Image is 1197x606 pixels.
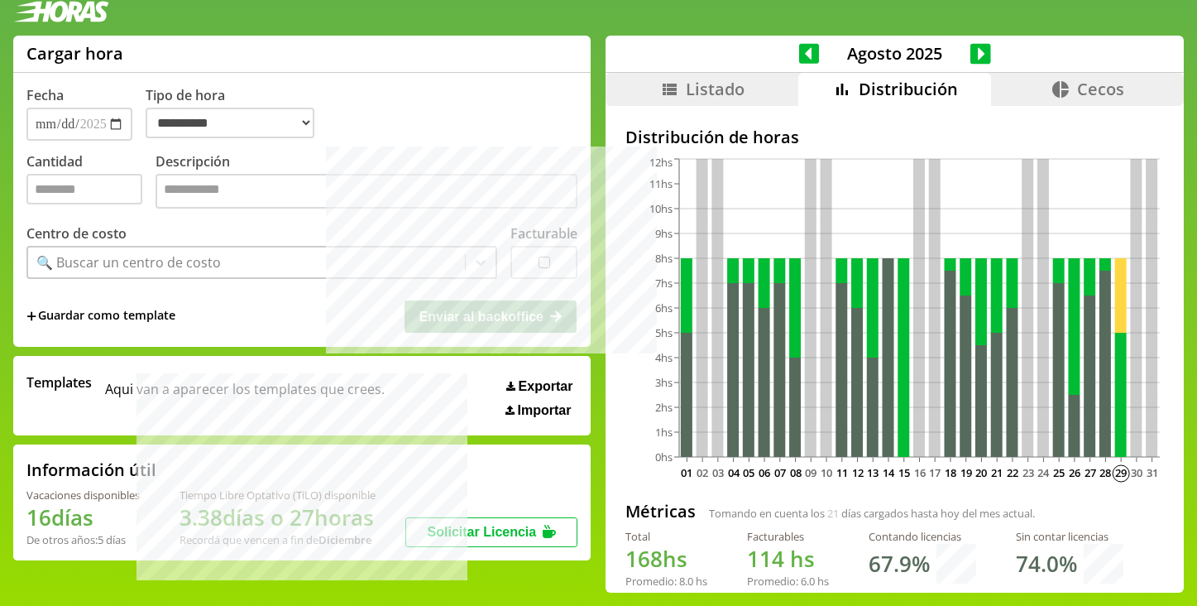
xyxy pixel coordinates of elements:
[625,126,1164,148] h2: Distribución de horas
[519,379,573,394] span: Exportar
[36,253,221,272] div: 🔍 Buscar un centro de costo
[26,373,92,392] span: Templates
[728,465,740,480] text: 04
[709,506,1035,521] span: Tomando en cuenta los días cargados hasta hoy del mes actual.
[869,549,930,579] h1: 67.9 %
[146,86,328,141] label: Tipo de hora
[869,529,976,544] div: Contando licencias
[1069,465,1080,480] text: 26
[679,574,693,589] span: 8.0
[156,152,577,213] label: Descripción
[960,465,972,480] text: 19
[1131,465,1142,480] text: 30
[1037,465,1050,480] text: 24
[883,465,895,480] text: 14
[1007,465,1018,480] text: 22
[747,544,784,574] span: 114
[655,375,673,390] tspan: 3hs
[1084,465,1096,480] text: 27
[649,155,673,170] tspan: 12hs
[681,465,692,480] text: 01
[156,174,577,209] textarea: Descripción
[510,224,577,243] label: Facturable
[1077,78,1124,100] span: Cecos
[501,378,577,395] button: Exportar
[13,1,109,22] img: logotipo
[655,350,673,365] tspan: 4hs
[26,503,140,532] h1: 16 días
[712,465,724,480] text: 03
[625,544,707,574] h1: hs
[975,465,987,480] text: 20
[625,529,707,544] div: Total
[655,325,673,340] tspan: 5hs
[1016,529,1123,544] div: Sin contar licencias
[929,465,941,480] text: 17
[655,276,673,291] tspan: 7hs
[26,459,156,481] h2: Información útil
[655,251,673,266] tspan: 8hs
[428,525,537,539] span: Solicitar Licencia
[747,544,829,574] h1: hs
[26,42,123,65] h1: Cargar hora
[26,307,175,325] span: +Guardar como template
[318,532,371,547] b: Diciembre
[852,465,864,480] text: 12
[1053,465,1065,480] text: 25
[655,301,673,315] tspan: 6hs
[26,86,64,104] label: Fecha
[649,201,673,216] tspan: 10hs
[625,544,663,574] span: 168
[26,307,36,325] span: +
[26,224,127,243] label: Centro de costo
[859,78,958,100] span: Distribución
[405,517,577,547] button: Solicitar Licencia
[1147,465,1158,480] text: 31
[827,506,839,521] span: 21
[518,403,572,418] span: Importar
[801,574,815,589] span: 6.0
[180,532,376,547] div: Recordá que vencen a fin de
[180,503,376,532] h1: 3.38 días o 27 horas
[105,373,385,418] span: Aqui van a aparecer los templates que crees.
[146,108,314,138] select: Tipo de hora
[991,465,1003,480] text: 21
[625,574,707,589] div: Promedio: hs
[1115,465,1127,480] text: 29
[649,176,673,191] tspan: 11hs
[743,465,754,480] text: 05
[898,465,910,480] text: 15
[26,488,140,503] div: Vacaciones disponibles
[625,500,696,522] h2: Métricas
[836,465,848,480] text: 11
[1099,465,1111,480] text: 28
[867,465,879,480] text: 13
[759,465,770,480] text: 06
[655,425,673,440] tspan: 1hs
[1016,549,1077,579] h1: 74.0 %
[790,465,802,480] text: 08
[26,174,142,204] input: Cantidad
[180,488,376,503] div: Tiempo Libre Optativo (TiLO) disponible
[945,465,956,480] text: 18
[686,78,745,100] span: Listado
[774,465,786,480] text: 07
[747,529,829,544] div: Facturables
[26,532,140,547] div: De otros años: 5 días
[819,42,970,65] span: Agosto 2025
[805,465,816,480] text: 09
[697,465,708,480] text: 02
[655,450,673,464] tspan: 0hs
[655,400,673,415] tspan: 2hs
[821,465,832,480] text: 10
[26,152,156,213] label: Cantidad
[747,574,829,589] div: Promedio: hs
[655,226,673,241] tspan: 9hs
[1022,465,1034,480] text: 23
[914,465,926,480] text: 16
